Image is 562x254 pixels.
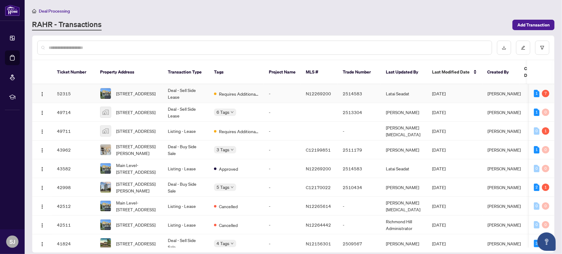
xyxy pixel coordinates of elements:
td: 42512 [52,197,95,216]
td: [PERSON_NAME][MEDICAL_DATA] [381,197,427,216]
span: [DATE] [432,185,446,190]
img: Logo [40,167,45,172]
img: logo [5,5,20,16]
th: Trade Number [338,60,381,84]
th: Tags [209,60,264,84]
td: - [264,84,301,103]
img: Logo [40,129,45,134]
td: - [338,216,381,234]
td: [PERSON_NAME] [381,178,427,197]
td: 2514583 [338,84,381,103]
img: Logo [40,185,45,190]
button: Logo [37,145,47,155]
td: Listing - Lease [163,122,209,141]
button: Logo [37,126,47,136]
td: Deal - Buy Side Sale [163,178,209,197]
td: 43582 [52,159,95,178]
button: Logo [37,182,47,192]
button: filter [535,41,549,55]
td: Deal - Sell Side Sale [163,234,209,253]
span: N12156301 [306,241,331,246]
td: - [264,141,301,159]
th: Created By [483,60,520,84]
div: 0 [534,221,540,228]
td: Deal - Buy Side Sale [163,141,209,159]
span: [PERSON_NAME] [487,147,521,153]
td: 43962 [52,141,95,159]
span: down [231,148,234,151]
td: - [338,197,381,216]
span: Main Level-[STREET_ADDRESS] [116,162,158,175]
span: [PERSON_NAME] [487,222,521,228]
div: 1 [534,109,540,116]
div: 0 [542,221,549,228]
span: Cancelled [219,203,238,210]
img: thumbnail-img [100,163,111,174]
div: 1 [534,90,540,97]
th: MLS # [301,60,338,84]
td: - [264,197,301,216]
img: thumbnail-img [100,220,111,230]
span: 4 Tags [216,240,229,247]
span: download [502,46,506,50]
img: Logo [40,242,45,247]
th: Transaction Type [163,60,209,84]
td: - [264,216,301,234]
th: Last Modified Date [427,60,483,84]
td: 52315 [52,84,95,103]
button: Logo [37,89,47,98]
span: [PERSON_NAME] [487,203,521,209]
td: - [338,122,381,141]
button: Logo [37,201,47,211]
div: 3 [534,240,540,247]
span: N12269200 [306,91,331,96]
span: N12265614 [306,203,331,209]
td: 2510434 [338,178,381,197]
img: Logo [40,204,45,209]
td: Deal - Sell Side Lease [163,84,209,103]
div: 1 [542,184,549,191]
button: Open asap [537,232,556,251]
td: Listing - Lease [163,197,209,216]
span: Requires Additional Docs [219,90,259,97]
td: Listing - Lease [163,216,209,234]
td: 49714 [52,103,95,122]
span: [DATE] [432,147,446,153]
div: 0 [542,146,549,153]
span: [DATE] [432,203,446,209]
span: [PERSON_NAME] [487,241,521,246]
img: thumbnail-img [100,238,111,249]
span: SJ [10,237,15,246]
span: [STREET_ADDRESS] [116,240,156,247]
td: 2513304 [338,103,381,122]
span: [DATE] [432,222,446,228]
td: 41824 [52,234,95,253]
div: 2 [534,184,540,191]
div: 1 [542,127,549,135]
span: C12170022 [306,185,331,190]
span: Deal Processing [39,8,70,14]
button: Logo [37,239,47,248]
div: 0 [534,202,540,210]
td: Deal - Sell Side Lease [163,103,209,122]
span: [STREET_ADDRESS] [116,109,156,116]
button: Logo [37,107,47,117]
td: - [264,178,301,197]
span: [DATE] [432,128,446,134]
td: 2509567 [338,234,381,253]
th: Property Address [95,60,163,84]
span: [PERSON_NAME] [487,128,521,134]
span: [PERSON_NAME] [487,185,521,190]
span: [PERSON_NAME] [487,109,521,115]
span: filter [540,46,544,50]
img: thumbnail-img [100,182,111,192]
span: down [231,186,234,189]
button: download [497,41,511,55]
span: N12269200 [306,166,331,171]
span: down [231,111,234,114]
td: - [264,103,301,122]
td: 2514583 [338,159,381,178]
img: thumbnail-img [100,107,111,117]
span: [STREET_ADDRESS] [116,128,156,134]
span: [DATE] [432,109,446,115]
